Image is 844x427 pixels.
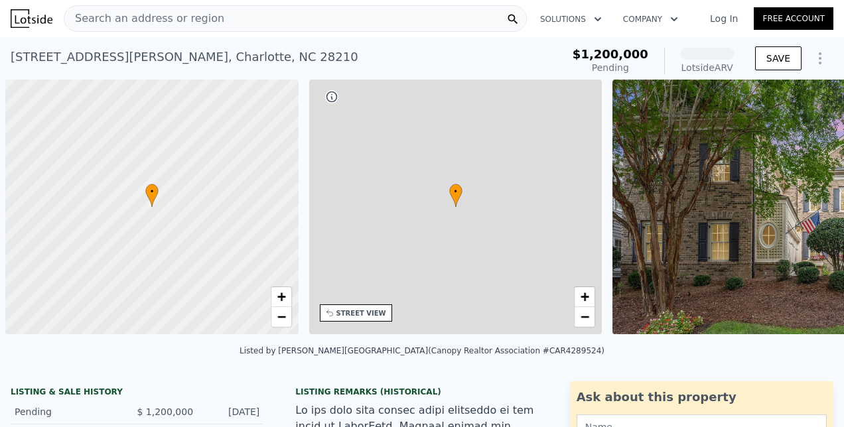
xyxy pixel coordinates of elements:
span: Search an address or region [64,11,224,27]
span: + [277,288,285,305]
span: • [145,186,159,198]
a: Zoom out [271,307,291,327]
span: $ 1,200,000 [137,406,193,417]
img: Lotside [11,9,52,28]
div: Listing Remarks (Historical) [295,387,548,397]
div: • [449,184,462,207]
div: [DATE] [204,405,259,418]
a: Free Account [754,7,833,30]
span: + [581,288,589,305]
button: Company [612,7,689,31]
div: Listed by [PERSON_NAME][GEOGRAPHIC_DATA] (Canopy Realtor Association #CAR4289524) [240,346,604,355]
div: [STREET_ADDRESS][PERSON_NAME] , Charlotte , NC 28210 [11,48,358,66]
span: − [581,308,589,325]
a: Zoom in [271,287,291,307]
div: Pending [15,405,126,418]
a: Log In [694,12,754,25]
div: Lotside ARV [681,61,734,74]
button: SAVE [755,46,802,70]
span: $1,200,000 [573,47,648,61]
div: Pending [573,61,648,74]
div: • [145,184,159,207]
span: − [277,308,285,325]
div: Ask about this property [577,388,827,406]
button: Solutions [529,7,612,31]
button: Show Options [807,45,833,72]
div: LISTING & SALE HISTORY [11,387,263,400]
span: • [449,186,462,198]
div: STREET VIEW [336,308,386,318]
a: Zoom in [575,287,595,307]
a: Zoom out [575,307,595,327]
